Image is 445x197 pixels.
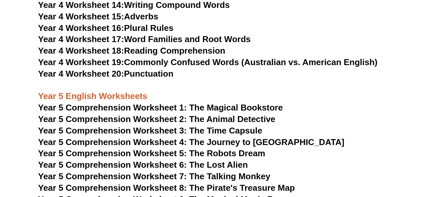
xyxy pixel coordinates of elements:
[38,12,124,21] span: Year 4 Worksheet 15:
[38,137,345,147] a: Year 5 Comprehension Worksheet 4: The Journey to [GEOGRAPHIC_DATA]
[38,183,295,193] a: Year 5 Comprehension Worksheet 8: The Pirate's Treasure Map
[38,69,174,79] a: Year 4 Worksheet 20:Punctuation
[38,171,270,181] a: Year 5 Comprehension Worksheet 7: The Talking Monkey
[38,23,124,33] span: Year 4 Worksheet 16:
[38,46,225,56] a: Year 4 Worksheet 18:Reading Comprehension
[38,160,248,170] a: Year 5 Comprehension Worksheet 6: The Lost Alien
[38,46,124,56] span: Year 4 Worksheet 18:
[38,114,276,124] a: Year 5 Comprehension Worksheet 2: The Animal Detective
[38,103,283,112] a: Year 5 Comprehension Worksheet 1: The Magical Bookstore
[38,57,378,67] a: Year 4 Worksheet 19:Commonly Confused Words (Australian vs. American English)
[38,69,124,79] span: Year 4 Worksheet 20:
[38,148,265,158] a: Year 5 Comprehension Worksheet 5: The Robots Dream
[38,23,174,33] a: Year 4 Worksheet 16:Plural Rules
[38,34,251,44] a: Year 4 Worksheet 17:Word Families and Root Words
[38,12,158,21] a: Year 4 Worksheet 15:Adverbs
[335,123,445,197] iframe: Chat Widget
[38,34,124,44] span: Year 4 Worksheet 17:
[38,80,407,102] h3: Year 5 English Worksheets
[38,57,124,67] span: Year 4 Worksheet 19:
[38,126,263,135] a: Year 5 Comprehension Worksheet 3: The Time Capsule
